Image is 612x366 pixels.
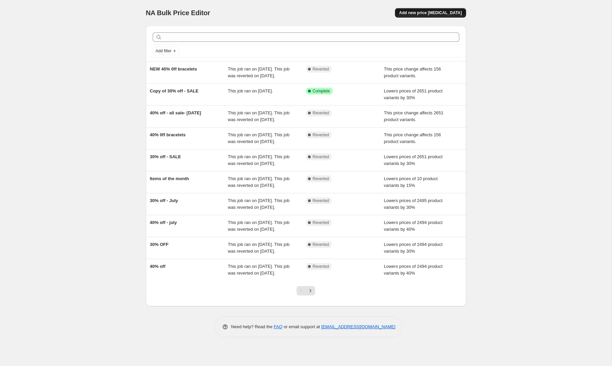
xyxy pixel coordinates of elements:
[150,264,165,269] span: 40% off
[313,110,329,116] span: Reverted
[153,47,180,55] button: Add filter
[313,66,329,72] span: Reverted
[313,220,329,225] span: Reverted
[384,110,443,122] span: This price change affects 2651 product variants.
[384,88,442,100] span: Lowers prices of 2651 product variants by 30%
[313,264,329,269] span: Reverted
[384,66,441,78] span: This price change affects 156 product variants.
[150,132,186,137] span: 40% 0ff bracelets
[384,242,442,254] span: Lowers prices of 2494 product variants by 30%
[384,264,442,276] span: Lowers prices of 2494 product variants by 40%
[228,88,273,93] span: This job ran on [DATE].
[150,88,198,93] span: Copy of 30% off - SALE
[313,88,330,94] span: Complete
[282,324,321,329] span: or email support at
[228,264,289,276] span: This job ran on [DATE]. This job was reverted on [DATE].
[384,132,441,144] span: This price change affects 156 product variants.
[150,220,177,225] span: 40% off - july
[313,198,329,203] span: Reverted
[384,176,438,188] span: Lowers prices of 10 product variants by 15%
[146,9,210,17] span: NA Bulk Price Editor
[384,220,442,232] span: Lowers prices of 2494 product variants by 40%
[228,132,289,144] span: This job ran on [DATE]. This job was reverted on [DATE].
[384,154,442,166] span: Lowers prices of 2651 product variants by 30%
[228,176,289,188] span: This job ran on [DATE]. This job was reverted on [DATE].
[313,176,329,181] span: Reverted
[228,198,289,210] span: This job ran on [DATE]. This job was reverted on [DATE].
[228,66,289,78] span: This job ran on [DATE]. This job was reverted on [DATE].
[395,8,466,18] button: Add new price [MEDICAL_DATA]
[297,286,315,295] nav: Pagination
[306,286,315,295] button: Next
[274,324,282,329] a: FAQ
[313,242,329,247] span: Reverted
[313,132,329,138] span: Reverted
[150,176,189,181] span: Items of the month
[150,154,181,159] span: 30% off - SALE
[228,242,289,254] span: This job ran on [DATE]. This job was reverted on [DATE].
[228,154,289,166] span: This job ran on [DATE]. This job was reverted on [DATE].
[150,110,201,115] span: 40% off - all sale- [DATE]
[321,324,395,329] a: [EMAIL_ADDRESS][DOMAIN_NAME]
[384,198,442,210] span: Lowers prices of 2495 product variants by 30%
[228,110,289,122] span: This job ran on [DATE]. This job was reverted on [DATE].
[150,198,178,203] span: 30% off - July
[228,220,289,232] span: This job ran on [DATE]. This job was reverted on [DATE].
[150,242,169,247] span: 30% OFF
[313,154,329,160] span: Reverted
[399,10,462,16] span: Add new price [MEDICAL_DATA]
[150,66,197,72] span: NEW 40% 0ff bracelets
[231,324,274,329] span: Need help? Read the
[156,48,172,54] span: Add filter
